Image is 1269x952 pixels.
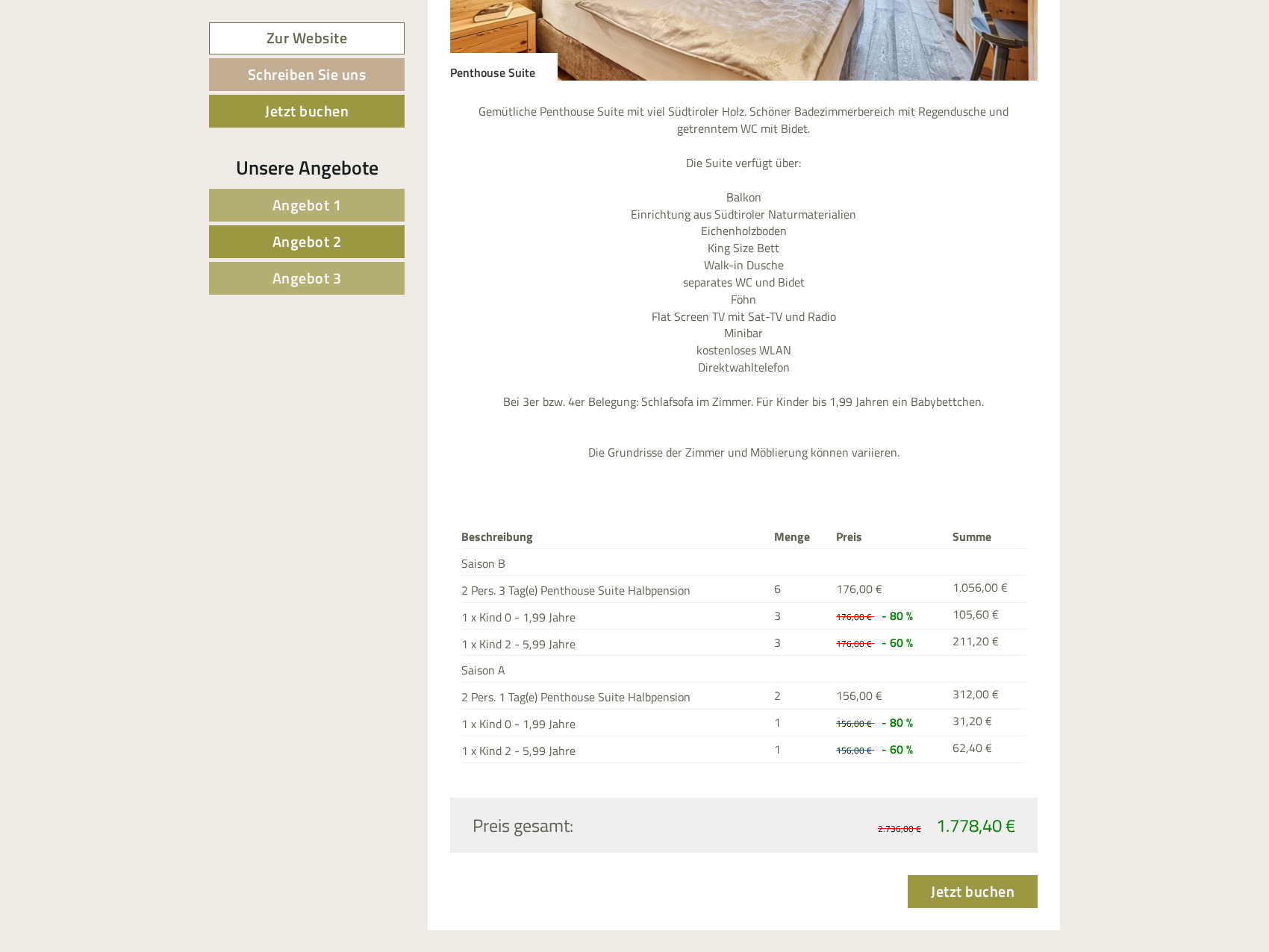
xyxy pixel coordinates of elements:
[947,602,1026,629] td: 105,60 €
[947,736,1026,762] td: 62,40 €
[209,58,405,91] a: Schreiben Sie uns
[461,575,768,602] td: 2 Pers. 3 Tag(e) Penthouse Suite Halbpension
[882,633,913,651] span: - 60 %
[882,607,913,624] span: - 80 %
[461,525,768,548] th: Beschreibung
[768,710,831,736] td: 1
[908,875,1038,908] a: Jetzt buchen
[768,575,831,602] td: 6
[450,53,558,81] div: Penthouse Suite
[836,636,872,651] span: 176,00 €
[768,683,831,710] td: 2
[461,549,768,576] td: Saison B
[209,154,405,181] div: Unsere Angebote
[882,740,913,758] span: - 60 %
[947,710,1026,736] td: 31,20 €
[461,683,768,710] td: 2 Pers. 1 Tag(e) Penthouse Suite Halbpension
[209,95,405,128] a: Jetzt buchen
[836,743,872,757] span: 156,00 €
[272,266,342,289] span: Angebot 3
[461,736,768,762] td: 1 x Kind 2 - 5,99 Jahre
[461,710,768,736] td: 1 x Kind 0 - 1,99 Jahre
[768,736,831,762] td: 1
[768,602,831,629] td: 3
[209,22,405,54] a: Zur Website
[878,821,921,836] span: 2.736,00 €
[836,610,872,624] span: 176,00 €
[947,525,1026,548] th: Summe
[836,580,882,598] span: 176,00 €
[768,525,831,548] th: Menge
[947,629,1026,656] td: 211,20 €
[836,716,872,730] span: 156,00 €
[461,656,768,683] td: Saison A
[768,629,831,656] td: 3
[830,525,946,548] th: Preis
[836,686,882,704] span: 156,00 €
[947,575,1026,602] td: 1.056,00 €
[936,812,1015,839] span: 1.778,40 €
[450,103,1038,461] p: Gemütliche Penthouse Suite mit viel Südtiroler Holz. Schöner Badezimmerbereich mit Regendusche un...
[272,193,342,216] span: Angebot 1
[882,713,913,731] span: - 80 %
[272,230,342,253] span: Angebot 2
[461,812,744,838] div: Preis gesamt:
[461,629,768,656] td: 1 x Kind 2 - 5,99 Jahre
[461,602,768,629] td: 1 x Kind 0 - 1,99 Jahre
[947,683,1026,710] td: 312,00 €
